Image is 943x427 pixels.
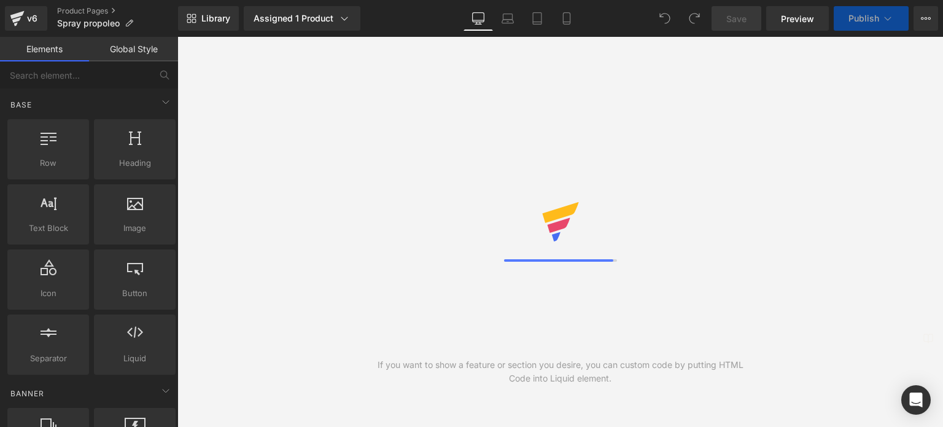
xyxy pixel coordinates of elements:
div: Assigned 1 Product [254,12,351,25]
a: Desktop [464,6,493,31]
span: Preview [781,12,814,25]
a: Laptop [493,6,522,31]
a: v6 [5,6,47,31]
span: Heading [98,157,172,170]
button: Publish [834,6,909,31]
span: Row [11,157,85,170]
span: Text Block [11,222,85,235]
a: Global Style [89,37,178,61]
span: Publish [848,14,879,23]
span: Image [98,222,172,235]
button: More [914,6,938,31]
div: If you want to show a feature or section you desire, you can custom code by putting HTML Code int... [369,358,752,385]
span: Spray propoleo [57,18,120,28]
a: New Library [178,6,239,31]
button: Redo [682,6,707,31]
span: Button [98,287,172,300]
button: Undo [653,6,677,31]
a: Product Pages [57,6,178,16]
span: Liquid [98,352,172,365]
span: Separator [11,352,85,365]
span: Icon [11,287,85,300]
span: Save [726,12,747,25]
span: Base [9,99,33,111]
a: Preview [766,6,829,31]
div: v6 [25,10,40,26]
a: Mobile [552,6,581,31]
div: Open Intercom Messenger [901,385,931,415]
span: Library [201,13,230,24]
a: Tablet [522,6,552,31]
span: Banner [9,388,45,399]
